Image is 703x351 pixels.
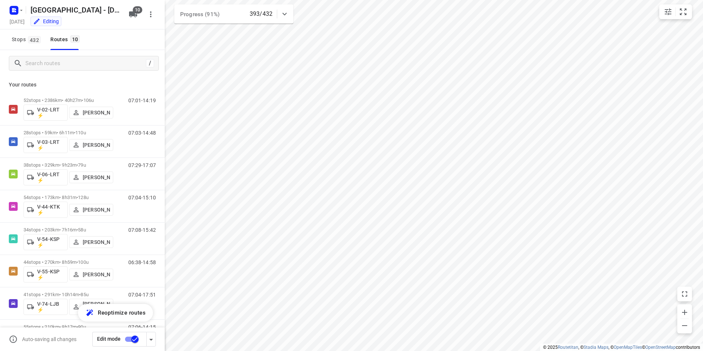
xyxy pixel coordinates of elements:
p: 28 stops • 59km • 6h11m [24,130,113,135]
p: 54 stops • 173km • 8h31m [24,195,113,200]
button: V-55-KSP ⚡ [24,266,68,283]
p: 44 stops • 270km • 8h59m [24,259,113,265]
p: [PERSON_NAME] [83,207,110,213]
button: V-03-LRT ⚡ [24,137,68,153]
p: 07:08-15:42 [128,227,156,233]
span: • [79,292,81,297]
span: 110u [75,130,86,135]
button: Map settings [661,4,675,19]
span: 106u [83,97,94,103]
span: 10 [133,6,142,14]
span: 90u [78,324,86,330]
p: 34 stops • 203km • 7h16m [24,227,113,233]
span: 100u [78,259,89,265]
span: • [76,227,78,233]
h5: Project date [7,17,28,26]
span: 58u [78,227,86,233]
p: 07:01-14:19 [128,97,156,103]
button: V-02-LRT ⚡ [24,104,68,121]
p: 393/432 [250,10,272,18]
p: [PERSON_NAME] [83,174,110,180]
button: [PERSON_NAME] [69,204,113,216]
span: 85u [81,292,88,297]
button: 10 [126,7,140,22]
p: 07:04-17:51 [128,292,156,298]
p: [PERSON_NAME] [PERSON_NAME] [83,301,110,313]
button: Reoptimize routes [78,304,153,322]
div: Driver app settings [147,334,156,344]
span: • [76,259,78,265]
p: [PERSON_NAME] [83,110,110,116]
span: Edit mode [97,336,121,342]
button: V-06-LRT ⚡ [24,169,68,185]
p: V-03-LRT ⚡ [37,139,64,151]
p: 07:06-14:15 [128,324,156,330]
p: [PERSON_NAME] [83,239,110,245]
p: 07:29-17:07 [128,162,156,168]
button: V-44-KTK ⚡ [24,202,68,218]
p: 41 stops • 291km • 10h14m [24,292,113,297]
button: Fit zoom [676,4,690,19]
span: 128u [78,195,89,200]
button: [PERSON_NAME] [69,107,113,118]
button: [PERSON_NAME] [69,171,113,183]
p: 52 stops • 2386km • 40h27m [24,97,113,103]
button: [PERSON_NAME] [69,269,113,280]
span: 79u [78,162,86,168]
span: • [76,324,78,330]
li: © 2025 , © , © © contributors [543,345,700,350]
p: [PERSON_NAME] [83,142,110,148]
p: V-55-KSP ⚡ [37,269,64,280]
button: [PERSON_NAME] [69,236,113,248]
p: V-54-KSP ⚡ [37,236,64,248]
input: Search routes [25,58,146,69]
span: • [74,130,75,135]
a: Stadia Maps [584,345,609,350]
button: [PERSON_NAME] [PERSON_NAME] [69,299,113,315]
h5: Rename [28,4,123,16]
div: Progress (91%)393/432 [174,4,293,24]
p: 07:03-14:48 [128,130,156,136]
p: 06:38-14:58 [128,259,156,265]
p: V-06-LRT ⚡ [37,171,64,183]
span: • [82,97,83,103]
span: 10 [70,35,80,43]
p: V-44-KTK ⚡ [37,204,64,216]
p: 38 stops • 329km • 9h23m [24,162,113,168]
p: V-74-LJB ⚡ [37,301,64,313]
span: • [76,195,78,200]
a: OpenStreetMap [645,345,676,350]
a: OpenMapTiles [614,345,642,350]
button: [PERSON_NAME] [69,139,113,151]
p: Your routes [9,81,156,89]
div: Routes [50,35,82,44]
span: • [76,162,78,168]
button: V-74-LJB ⚡ [24,299,68,315]
p: 55 stops • 210km • 9h17m [24,324,113,330]
span: Stops [12,35,43,44]
div: You are currently in edit mode. [33,18,59,25]
p: 07:04-15:10 [128,195,156,201]
button: More [143,7,158,22]
div: small contained button group [659,4,692,19]
p: Auto-saving all changes [22,336,76,342]
a: Routetitan [558,345,578,350]
div: / [146,59,154,67]
p: V-02-LRT ⚡ [37,107,64,118]
span: Reoptimize routes [98,308,146,318]
span: Progress (91%) [180,11,220,18]
button: V-54-KSP ⚡ [24,234,68,250]
span: 432 [28,36,41,43]
p: [PERSON_NAME] [83,272,110,277]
